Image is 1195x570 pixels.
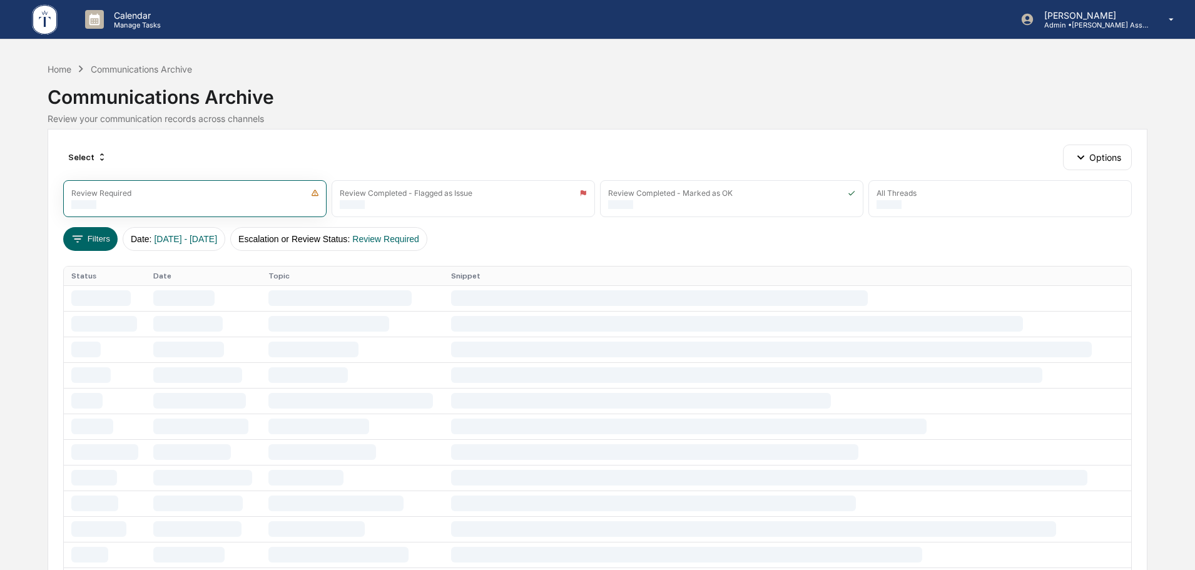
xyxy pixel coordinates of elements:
[1034,10,1151,21] p: [PERSON_NAME]
[48,64,71,74] div: Home
[123,227,225,251] button: Date:[DATE] - [DATE]
[64,267,145,285] th: Status
[261,267,444,285] th: Topic
[154,234,217,244] span: [DATE] - [DATE]
[30,3,60,37] img: logo
[579,189,587,197] img: icon
[352,234,419,244] span: Review Required
[63,147,112,167] div: Select
[340,188,472,198] div: Review Completed - Flagged as Issue
[311,189,319,197] img: icon
[104,21,167,29] p: Manage Tasks
[104,10,167,21] p: Calendar
[63,227,118,251] button: Filters
[48,76,1147,108] div: Communications Archive
[848,189,855,197] img: icon
[1063,145,1131,170] button: Options
[877,188,917,198] div: All Threads
[91,64,192,74] div: Communications Archive
[146,267,261,285] th: Date
[48,113,1147,124] div: Review your communication records across channels
[444,267,1131,285] th: Snippet
[230,227,427,251] button: Escalation or Review Status:Review Required
[71,188,131,198] div: Review Required
[608,188,733,198] div: Review Completed - Marked as OK
[1034,21,1151,29] p: Admin • [PERSON_NAME] Asset Management LLC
